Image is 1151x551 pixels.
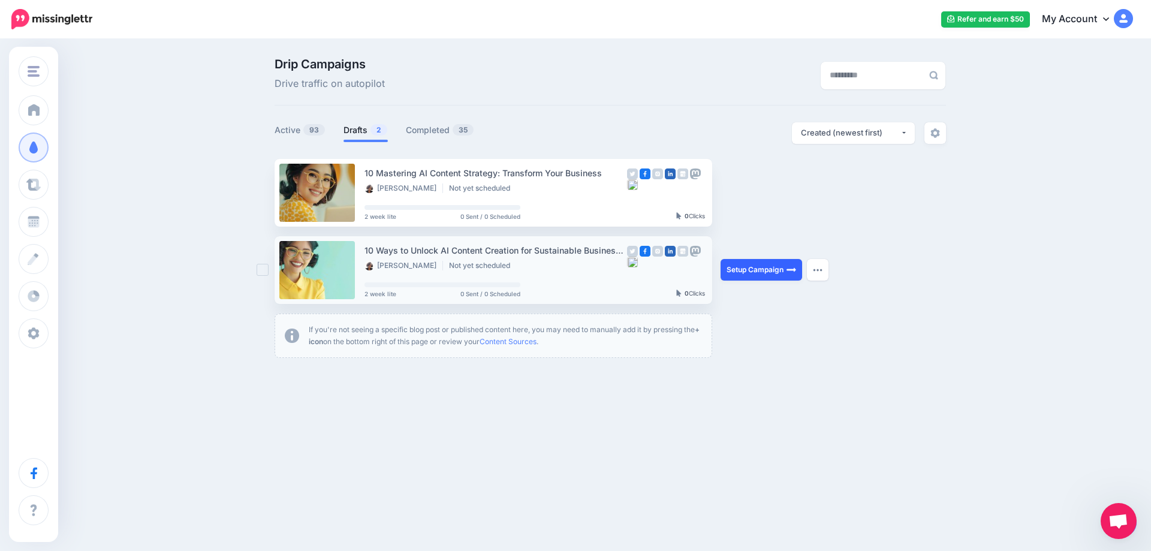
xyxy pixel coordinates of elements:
[28,66,40,77] img: menu.png
[364,261,443,270] li: [PERSON_NAME]
[370,124,387,136] span: 2
[364,243,627,257] div: 10 Ways to Unlock AI Content Creation for Sustainable Business Growth
[627,179,638,190] img: bluesky-grey-square.png
[676,290,705,297] div: Clicks
[640,246,650,257] img: facebook-square.png
[449,183,516,193] li: Not yet scheduled
[275,123,326,137] a: Active93
[640,168,650,179] img: facebook-square.png
[690,168,701,179] img: mastodon-grey-square.png
[364,183,443,193] li: [PERSON_NAME]
[792,122,915,144] button: Created (newest first)
[453,124,474,136] span: 35
[309,324,702,348] p: If you're not seeing a specific blog post or published content here, you may need to manually add...
[11,9,92,29] img: Missinglettr
[344,123,388,137] a: Drafts2
[801,127,900,138] div: Created (newest first)
[652,246,663,257] img: instagram-grey-square.png
[364,291,396,297] span: 2 week lite
[460,213,520,219] span: 0 Sent / 0 Scheduled
[1030,5,1133,34] a: My Account
[665,168,676,179] img: linkedin-square.png
[275,76,385,92] span: Drive traffic on autopilot
[303,124,325,136] span: 93
[685,212,689,219] b: 0
[685,290,689,297] b: 0
[930,128,940,138] img: settings-grey.png
[406,123,474,137] a: Completed35
[309,325,700,346] b: + icon
[676,212,682,219] img: pointer-grey-darker.png
[460,291,520,297] span: 0 Sent / 0 Scheduled
[627,246,638,257] img: twitter-grey-square.png
[929,71,938,80] img: search-grey-6.png
[449,261,516,270] li: Not yet scheduled
[676,290,682,297] img: pointer-grey-darker.png
[285,329,299,343] img: info-circle-grey.png
[787,265,796,275] img: arrow-long-right-white.png
[364,166,627,180] div: 10 Mastering AI Content Strategy: Transform Your Business
[627,168,638,179] img: twitter-grey-square.png
[665,246,676,257] img: linkedin-square.png
[941,11,1030,28] a: Refer and earn $50
[652,168,663,179] img: instagram-grey-square.png
[813,268,822,272] img: dots.png
[721,259,802,281] a: Setup Campaign
[627,257,638,267] img: bluesky-grey-square.png
[480,337,537,346] a: Content Sources
[676,213,705,220] div: Clicks
[677,168,688,179] img: google_business-grey-square.png
[690,246,701,257] img: mastodon-grey-square.png
[677,246,688,257] img: google_business-grey-square.png
[364,213,396,219] span: 2 week lite
[1101,503,1137,539] div: Open chat
[275,58,385,70] span: Drip Campaigns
